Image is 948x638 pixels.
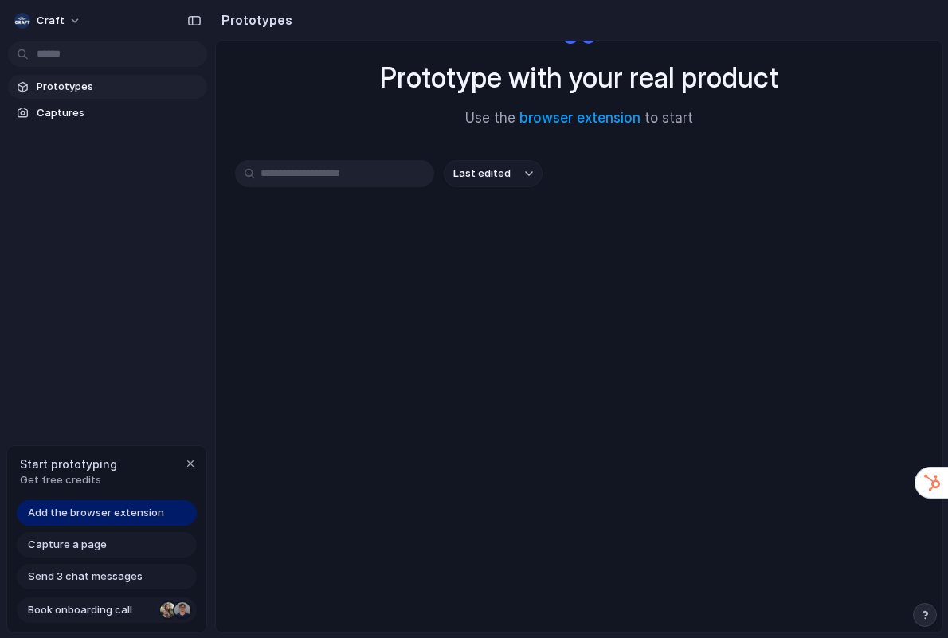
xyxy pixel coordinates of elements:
[28,537,107,553] span: Capture a page
[17,597,197,623] a: Book onboarding call
[444,160,543,187] button: Last edited
[17,500,197,526] a: Add the browser extension
[28,505,164,521] span: Add the browser extension
[453,166,511,182] span: Last edited
[8,75,207,99] a: Prototypes
[37,13,65,29] span: Craft
[519,110,640,126] a: browser extension
[20,472,117,488] span: Get free credits
[37,105,201,121] span: Captures
[8,101,207,125] a: Captures
[159,601,178,620] div: Nicole Kubica
[215,10,292,29] h2: Prototypes
[28,602,154,618] span: Book onboarding call
[465,108,693,129] span: Use the to start
[8,8,89,33] button: Craft
[20,456,117,472] span: Start prototyping
[37,79,201,95] span: Prototypes
[173,601,192,620] div: Christian Iacullo
[380,57,778,99] h1: Prototype with your real product
[28,569,143,585] span: Send 3 chat messages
